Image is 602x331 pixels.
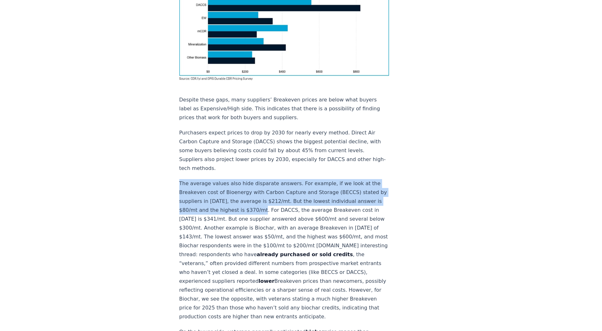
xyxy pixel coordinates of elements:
p: Despite these gaps, many suppliers’ Breakeven prices are below what buyers label as Expensive/Hig... [179,95,389,122]
strong: lower [259,278,275,284]
p: Purchasers expect prices to drop by 2030 for nearly every method. Direct Air Carbon Capture and S... [179,128,389,173]
strong: already purchased or sold credits [257,251,353,257]
p: The average values also hide disparate answers. For example, if we look at the Breakeven cost of ... [179,179,389,321]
